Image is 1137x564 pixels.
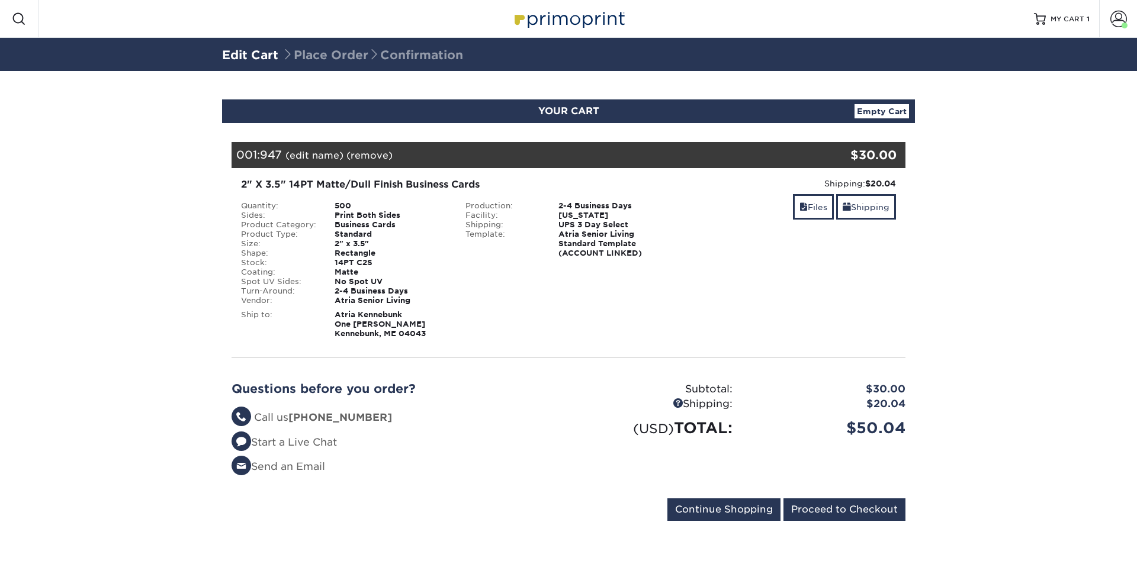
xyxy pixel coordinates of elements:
[550,201,680,211] div: 2-4 Business Days
[326,220,457,230] div: Business Cards
[1051,14,1084,24] span: MY CART
[741,382,914,397] div: $30.00
[799,202,808,212] span: files
[326,296,457,305] div: Atria Senior Living
[346,150,393,161] a: (remove)
[326,230,457,239] div: Standard
[222,48,278,62] a: Edit Cart
[232,258,326,268] div: Stock:
[326,249,457,258] div: Rectangle
[326,258,457,268] div: 14PT C2S
[509,6,628,31] img: Primoprint
[550,230,680,258] div: Atria Senior Living Standard Template (ACCOUNT LINKED)
[232,142,793,168] div: 001:
[457,230,550,258] div: Template:
[568,397,741,412] div: Shipping:
[232,201,326,211] div: Quantity:
[550,211,680,220] div: [US_STATE]
[1087,15,1090,23] span: 1
[568,382,741,397] div: Subtotal:
[783,498,905,521] input: Proceed to Checkout
[232,277,326,286] div: Spot UV Sides:
[232,410,560,426] li: Call us
[633,421,674,436] small: (USD)
[741,397,914,412] div: $20.04
[457,201,550,211] div: Production:
[326,201,457,211] div: 500
[689,178,896,189] div: Shipping:
[550,220,680,230] div: UPS 3 Day Select
[326,277,457,286] div: No Spot UV
[793,146,897,164] div: $30.00
[326,268,457,277] div: Matte
[232,436,337,448] a: Start a Live Chat
[232,296,326,305] div: Vendor:
[836,194,896,220] a: Shipping
[326,286,457,296] div: 2-4 Business Days
[326,239,457,249] div: 2" x 3.5"
[568,417,741,439] div: TOTAL:
[282,48,463,62] span: Place Order Confirmation
[538,105,599,117] span: YOUR CART
[232,230,326,239] div: Product Type:
[335,310,426,338] strong: Atria Kennebunk One [PERSON_NAME] Kennebunk, ME 04043
[288,411,392,423] strong: [PHONE_NUMBER]
[457,211,550,220] div: Facility:
[855,104,909,118] a: Empty Cart
[232,249,326,258] div: Shape:
[326,211,457,220] div: Print Both Sides
[741,417,914,439] div: $50.04
[241,178,672,192] div: 2" X 3.5" 14PT Matte/Dull Finish Business Cards
[260,148,282,161] span: 947
[232,268,326,277] div: Coating:
[667,498,781,521] input: Continue Shopping
[865,179,896,188] strong: $20.04
[793,194,834,220] a: Files
[843,202,851,212] span: shipping
[232,460,325,472] a: Send an Email
[232,220,326,230] div: Product Category:
[232,239,326,249] div: Size:
[285,150,343,161] a: (edit name)
[232,382,560,396] h2: Questions before you order?
[232,310,326,339] div: Ship to:
[232,286,326,296] div: Turn-Around:
[457,220,550,230] div: Shipping:
[232,211,326,220] div: Sides:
